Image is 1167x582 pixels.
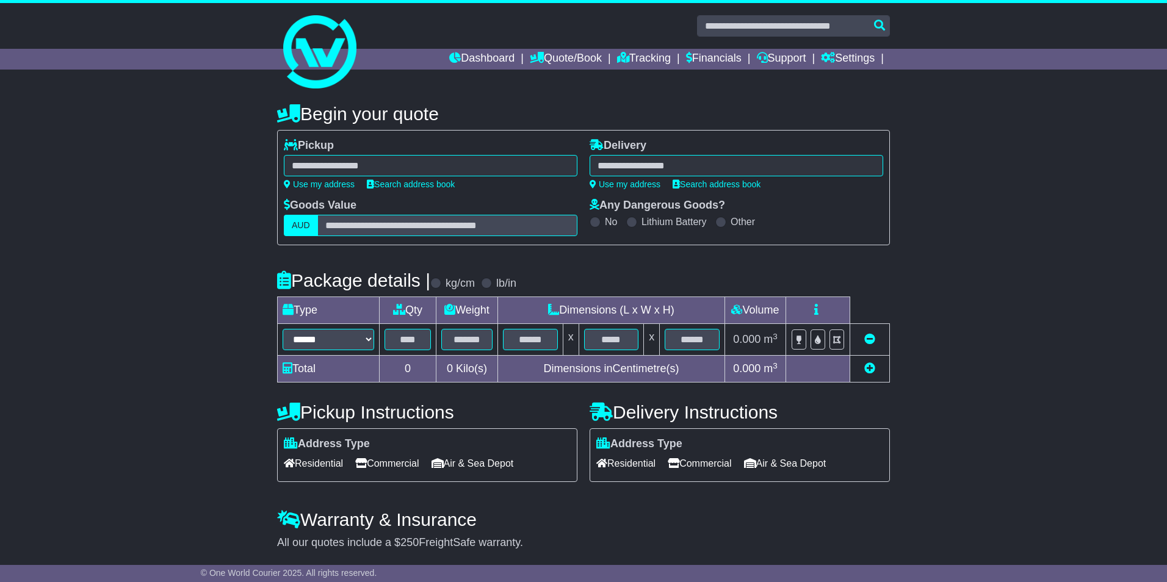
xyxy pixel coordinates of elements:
td: Total [278,356,380,383]
span: Residential [284,454,343,473]
a: Search address book [673,179,761,189]
td: Dimensions (L x W x H) [497,297,724,324]
td: x [644,324,660,356]
sup: 3 [773,332,778,341]
a: Add new item [864,362,875,375]
span: 0 [447,362,453,375]
a: Use my address [590,179,660,189]
label: Any Dangerous Goods? [590,199,725,212]
h4: Package details | [277,270,430,290]
a: Quote/Book [530,49,602,70]
span: 0.000 [733,333,761,345]
span: Commercial [355,454,419,473]
span: Residential [596,454,656,473]
a: Tracking [617,49,671,70]
div: All our quotes include a $ FreightSafe warranty. [277,536,890,550]
span: Commercial [668,454,731,473]
span: 250 [400,536,419,548]
a: Settings [821,49,875,70]
sup: 3 [773,361,778,370]
span: m [764,333,778,345]
h4: Pickup Instructions [277,402,577,422]
a: Use my address [284,179,355,189]
label: Address Type [284,437,370,451]
h4: Delivery Instructions [590,402,890,422]
label: Address Type [596,437,682,451]
label: Pickup [284,139,334,153]
a: Remove this item [864,333,875,345]
a: Support [757,49,806,70]
label: kg/cm [446,277,475,290]
td: Volume [724,297,786,324]
label: Goods Value [284,199,356,212]
td: Kilo(s) [436,356,498,383]
td: x [563,324,579,356]
label: Other [731,216,755,228]
a: Search address book [367,179,455,189]
label: No [605,216,617,228]
h4: Begin your quote [277,104,890,124]
h4: Warranty & Insurance [277,509,890,530]
span: Air & Sea Depot [744,454,826,473]
label: Lithium Battery [641,216,707,228]
a: Dashboard [449,49,515,70]
span: m [764,362,778,375]
label: AUD [284,215,318,236]
td: Qty [380,297,436,324]
td: Dimensions in Centimetre(s) [497,356,724,383]
a: Financials [686,49,742,70]
td: 0 [380,356,436,383]
td: Weight [436,297,498,324]
label: lb/in [496,277,516,290]
label: Delivery [590,139,646,153]
span: © One World Courier 2025. All rights reserved. [201,568,377,578]
span: Air & Sea Depot [432,454,514,473]
span: 0.000 [733,362,761,375]
td: Type [278,297,380,324]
